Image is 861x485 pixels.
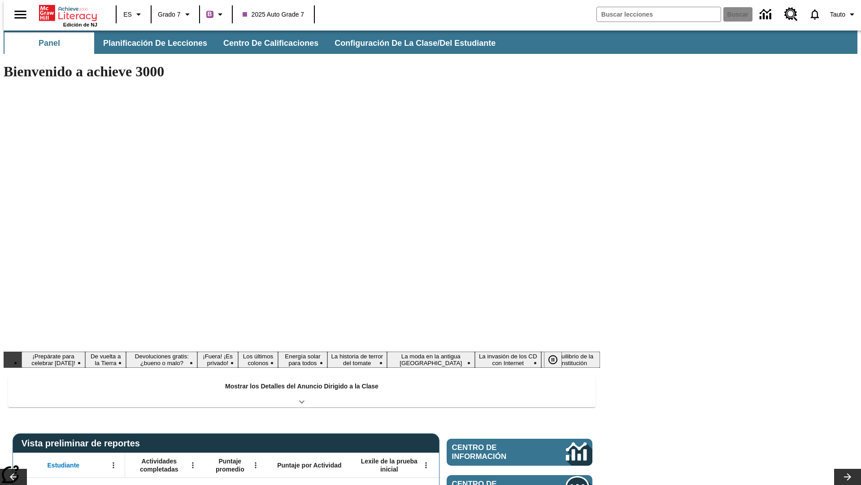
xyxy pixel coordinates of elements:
button: Diapositiva 9 La invasión de los CD con Internet [475,352,541,368]
button: Abrir menú [186,459,200,472]
span: 2025 Auto Grade 7 [243,10,304,19]
a: Centro de información [447,439,592,466]
button: Grado: Grado 7, Elige un grado [154,6,196,22]
span: Vista preliminar de reportes [22,438,144,449]
span: Puntaje promedio [209,457,252,473]
button: Pausar [544,352,562,368]
span: Edición de NJ [63,22,97,27]
button: Diapositiva 8 La moda en la antigua Roma [387,352,475,368]
div: Mostrar los Detalles del Anuncio Dirigido a la Clase [8,376,596,407]
div: Pausar [544,352,571,368]
input: Buscar campo [597,7,721,22]
span: Lexile de la prueba inicial [357,457,422,473]
span: Planificación de lecciones [103,38,207,48]
button: Abrir el menú lateral [7,1,34,28]
button: Boost El color de la clase es morado/púrpura. Cambiar el color de la clase. [203,6,229,22]
button: Diapositiva 1 ¡Prepárate para celebrar Juneteenth! [22,352,85,368]
span: ES [123,10,132,19]
button: Lenguaje: ES, Selecciona un idioma [119,6,148,22]
span: Puntaje por Actividad [277,461,341,469]
span: B [208,9,212,20]
button: Abrir menú [249,459,262,472]
span: Estudiante [48,461,80,469]
span: Panel [39,38,60,48]
button: Planificación de lecciones [96,32,214,54]
button: Diapositiva 7 La historia de terror del tomate [327,352,387,368]
a: Centro de información [754,2,779,27]
p: Mostrar los Detalles del Anuncio Dirigido a la Clase [225,382,378,391]
div: Portada [39,3,97,27]
span: Centro de calificaciones [223,38,318,48]
button: Diapositiva 5 Los últimos colonos [238,352,278,368]
button: Configuración de la clase/del estudiante [327,32,503,54]
a: Portada [39,4,97,22]
button: Diapositiva 3 Devoluciones gratis: ¿bueno o malo? [126,352,197,368]
span: Actividades completadas [130,457,189,473]
button: Perfil/Configuración [826,6,861,22]
h1: Bienvenido a achieve 3000 [4,63,600,80]
button: Centro de calificaciones [216,32,326,54]
button: Diapositiva 6 Energía solar para todos [278,352,327,368]
button: Diapositiva 2 De vuelta a la Tierra [85,352,126,368]
div: Subbarra de navegación [4,32,504,54]
button: Carrusel de lecciones, seguir [834,469,861,485]
button: Abrir menú [419,459,433,472]
span: Grado 7 [158,10,181,19]
span: Centro de información [452,443,536,461]
span: Tauto [830,10,845,19]
a: Notificaciones [803,3,826,26]
button: Diapositiva 4 ¡Fuera! ¡Es privado! [197,352,238,368]
button: Abrir menú [107,459,120,472]
button: Panel [4,32,94,54]
a: Centro de recursos, Se abrirá en una pestaña nueva. [779,2,803,26]
span: Configuración de la clase/del estudiante [335,38,496,48]
button: Diapositiva 10 El equilibrio de la Constitución [541,352,600,368]
div: Subbarra de navegación [4,31,857,54]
